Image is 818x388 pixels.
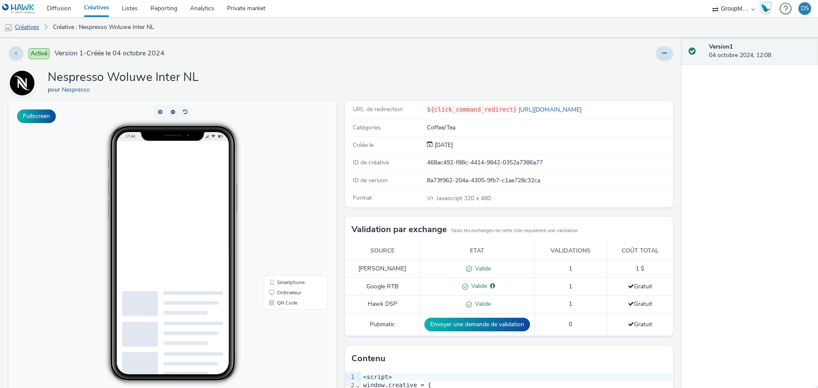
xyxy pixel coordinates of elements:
[257,197,317,207] li: QR Code
[345,278,420,296] td: Google RTB
[17,109,56,123] button: Fullscreen
[353,124,381,132] span: Catégories
[345,313,420,336] td: Pubmatic
[345,373,356,382] div: 1
[351,223,447,236] h3: Validation par exchange
[55,49,164,58] span: Version 1 - Créée le 04 octobre 2024
[345,296,420,313] td: Hawk DSP
[427,124,672,132] div: Coffee/Tea
[257,176,317,187] li: Smartphone
[569,320,572,328] span: 0
[427,158,672,167] div: 468ac492-f88c-4414-9842-0352a7386a77
[351,352,386,365] h3: Contenu
[360,373,673,382] div: <script>
[62,86,93,94] a: Nespresso
[569,282,572,290] span: 1
[433,141,453,149] div: Création 04 octobre 2024, 12:08
[628,282,652,290] span: Gratuit
[436,194,464,202] span: Javascript
[29,48,49,59] span: Activé
[4,23,13,32] img: mobile
[48,69,199,86] h1: Nespresso Woluwe Inter NL
[709,43,733,51] strong: Version 1
[451,227,578,234] small: Seuls les exchanges de cette liste requièrent une validation
[49,17,158,37] a: Créative : Nespresso Woluwe Inter NL
[709,43,811,60] div: 04 octobre 2024, 12:08
[468,282,487,290] span: Valide
[353,194,372,202] span: Format
[268,189,293,194] span: Ordinateur
[427,106,517,113] code: ${click_command_redirect}
[424,318,530,331] button: Envoyer une demande de validation
[268,179,296,184] span: Smartphone
[759,2,772,15] img: Hawk Academy
[607,242,673,260] th: Coût total
[420,242,534,260] th: Etat
[759,2,775,15] a: Hawk Academy
[345,242,420,260] th: Source
[628,320,652,328] span: Gratuit
[435,194,491,202] span: 320 x 480
[117,33,127,37] span: 17:44
[257,187,317,197] li: Ordinateur
[2,3,35,14] img: undefined Logo
[268,199,289,204] span: QR Code
[569,264,572,273] span: 1
[353,105,403,113] span: URL de redirection
[636,264,644,273] span: 1 $
[534,242,607,260] th: Validations
[628,300,652,308] span: Gratuit
[48,86,62,94] span: pour
[472,300,491,308] span: Valide
[9,79,39,87] a: Nespresso
[569,300,572,308] span: 1
[353,176,388,184] span: ID de version
[427,176,672,185] div: 8a73f962-204a-4305-9fb7-c1ae728c32ca
[353,158,389,167] span: ID de créative
[517,106,585,114] a: [URL][DOMAIN_NAME]
[472,264,491,273] span: Valide
[433,141,453,149] span: [DATE]
[801,2,809,15] div: DS
[353,141,374,149] span: Créée le
[10,71,35,95] img: Nespresso
[345,260,420,278] td: [PERSON_NAME]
